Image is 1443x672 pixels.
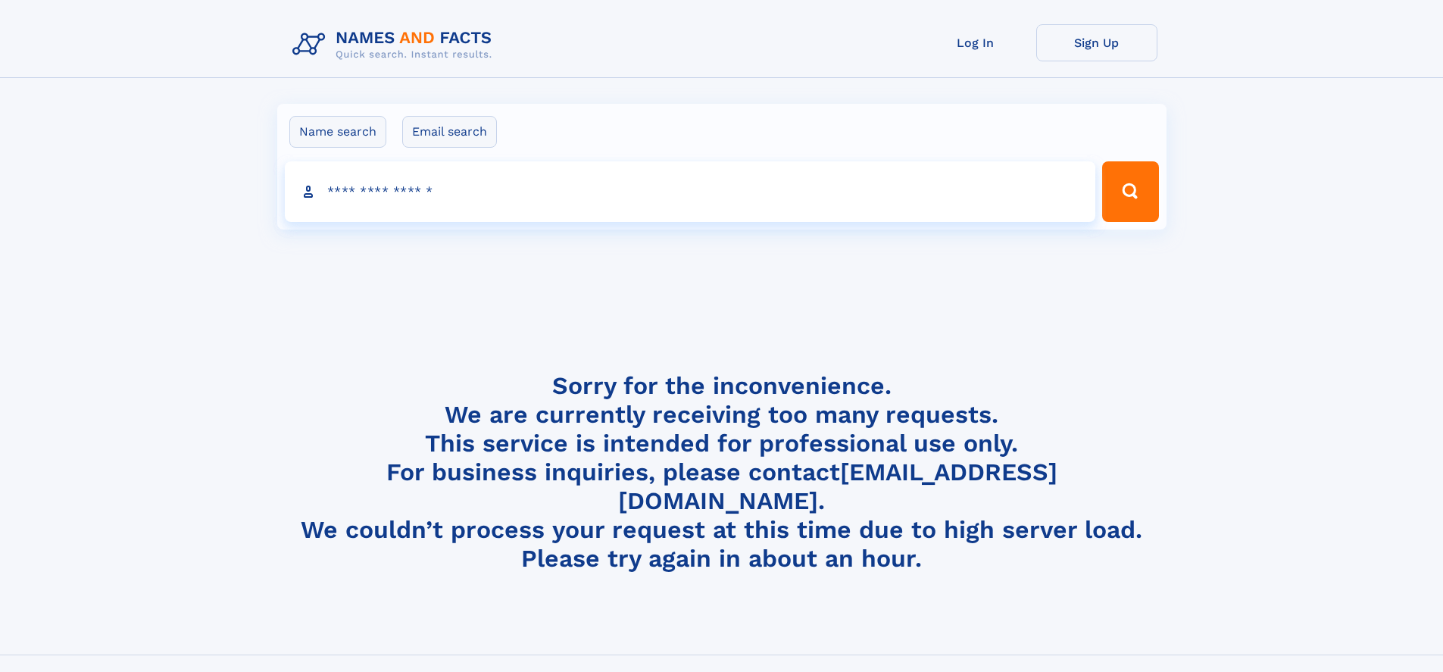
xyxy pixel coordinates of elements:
[285,161,1096,222] input: search input
[1102,161,1158,222] button: Search Button
[289,116,386,148] label: Name search
[402,116,497,148] label: Email search
[286,24,504,65] img: Logo Names and Facts
[286,371,1157,574] h4: Sorry for the inconvenience. We are currently receiving too many requests. This service is intend...
[618,458,1057,515] a: [EMAIL_ADDRESS][DOMAIN_NAME]
[915,24,1036,61] a: Log In
[1036,24,1157,61] a: Sign Up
